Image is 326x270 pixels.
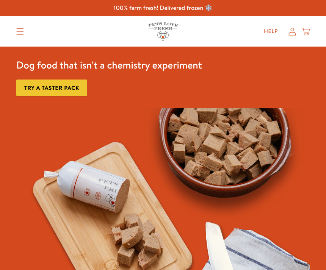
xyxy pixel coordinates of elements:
img: Pets Love Fresh [148,22,178,40]
a: Try a taster pack [16,80,87,97]
h3: Dog food that isn't a chemistry experiment [16,59,202,72]
summary: Translation missing: en.sections.header.menu [10,22,30,41]
a: Help [258,24,284,39]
